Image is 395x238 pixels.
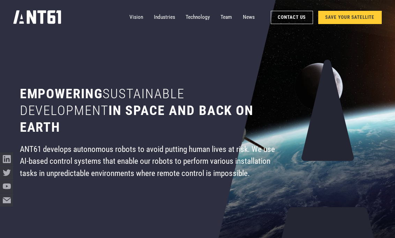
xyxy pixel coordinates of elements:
a: Technology [186,11,210,24]
a: Industries [154,11,175,24]
a: home [13,8,61,26]
a: Vision [129,11,143,24]
div: ANT61 develops autonomous robots to avoid putting human lives at risk. We use AI-based control sy... [20,144,282,180]
span: sustainable development [20,86,185,118]
a: News [243,11,255,24]
a: Contact Us [271,11,313,24]
a: SAVE YOUR SATELLITE [318,11,382,24]
a: Team [221,11,232,24]
h1: Empowering in space and back on earth [20,85,282,136]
